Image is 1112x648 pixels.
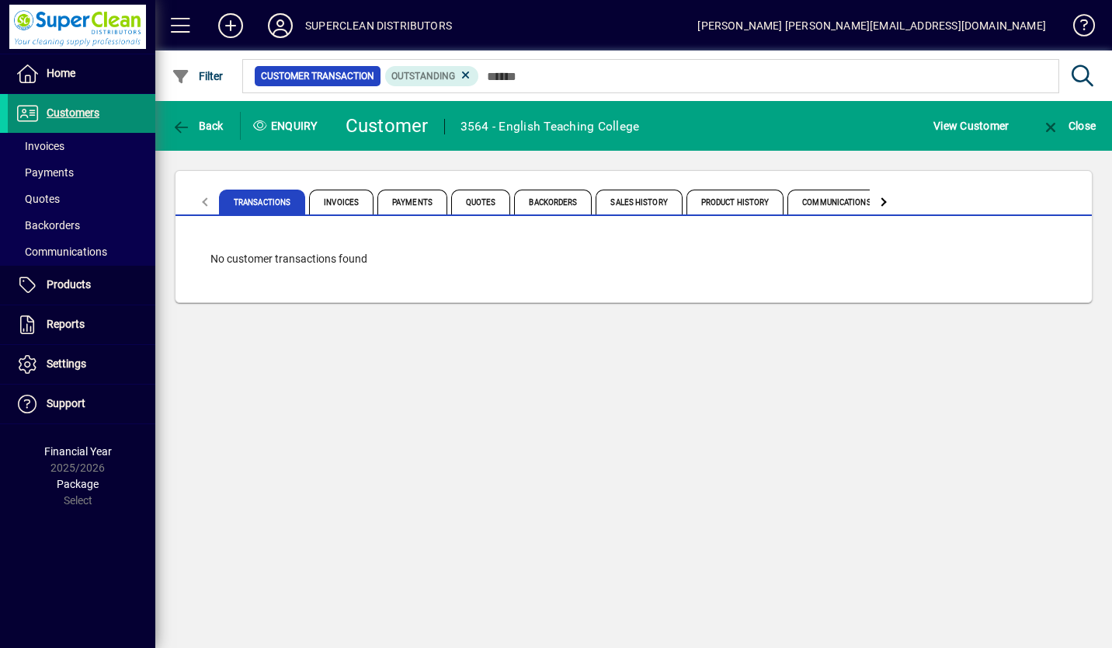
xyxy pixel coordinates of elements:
button: Back [168,112,228,140]
div: SUPERCLEAN DISTRIBUTORS [305,13,452,38]
span: View Customer [933,113,1009,138]
button: Filter [168,62,228,90]
div: 3564 - English Teaching College [460,114,640,139]
span: Sales History [596,190,682,214]
a: Payments [8,159,155,186]
button: View Customer [930,112,1013,140]
a: Home [8,54,155,93]
span: Customer Transaction [261,68,374,84]
button: Close [1037,112,1100,140]
span: Communications [16,246,107,258]
app-page-header-button: Close enquiry [1025,112,1112,140]
span: Filter [172,70,224,82]
a: Products [8,266,155,305]
a: Invoices [8,133,155,159]
span: Customers [47,106,99,119]
button: Profile [255,12,305,40]
span: Products [47,278,91,291]
a: Backorders [8,212,155,239]
span: Back [172,120,224,132]
div: Customer [346,113,429,138]
div: Enquiry [241,113,334,138]
div: No customer transactions found [195,235,1072,283]
span: Close [1041,120,1096,132]
a: Settings [8,345,155,384]
span: Backorders [16,219,80,232]
span: Outstanding [391,71,455,82]
app-page-header-button: Back [155,112,241,140]
span: Invoices [16,140,64,152]
span: Product History [686,190,784,214]
a: Quotes [8,186,155,212]
div: [PERSON_NAME] [PERSON_NAME][EMAIL_ADDRESS][DOMAIN_NAME] [697,13,1046,38]
a: Communications [8,239,155,265]
button: Add [206,12,255,40]
a: Knowledge Base [1062,3,1093,54]
span: Backorders [514,190,592,214]
span: Reports [47,318,85,330]
span: Payments [377,190,447,214]
span: Package [57,478,99,490]
span: Payments [16,166,74,179]
span: Communications [787,190,885,214]
span: Quotes [16,193,60,205]
a: Support [8,385,155,423]
span: Financial Year [44,445,112,458]
a: Reports [8,305,155,344]
span: Transactions [219,190,305,214]
span: Support [47,397,85,409]
span: Quotes [451,190,511,214]
span: Home [47,67,75,79]
span: Invoices [309,190,374,214]
span: Settings [47,357,86,370]
mat-chip: Outstanding Status: Outstanding [385,66,479,86]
